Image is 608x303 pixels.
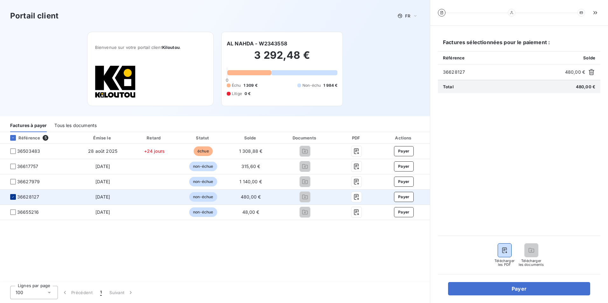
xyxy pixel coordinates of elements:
[189,177,217,186] span: non-échue
[106,286,138,299] button: Suivant
[95,65,136,98] img: Company logo
[494,259,515,266] span: Télécharger les PDF
[229,135,273,141] div: Solde
[95,209,110,215] span: [DATE]
[443,84,454,89] span: Total
[95,179,110,184] span: [DATE]
[379,135,429,141] div: Actions
[17,209,39,215] span: 36655216
[96,286,106,299] button: 1
[519,259,544,266] span: Télécharger les documents
[241,164,260,169] span: 315,60 €
[394,177,414,187] button: Payer
[226,77,228,83] span: 0
[100,289,102,296] span: 1
[131,135,178,141] div: Retard
[443,55,465,60] span: Référence
[189,207,217,217] span: non-échue
[242,209,259,215] span: 48,00 €
[583,55,595,60] span: Solde
[189,192,217,202] span: non-échue
[394,192,414,202] button: Payer
[241,194,261,199] span: 480,00 €
[10,10,59,22] h3: Portail client
[565,69,585,75] span: 480,00 €
[302,83,321,88] span: Non-échu
[10,119,47,132] div: Factures à payer
[54,119,97,132] div: Tous les documents
[245,91,251,97] span: 0 €
[5,135,40,141] div: Référence
[16,289,23,296] span: 100
[443,69,563,75] span: 36628127
[239,148,263,154] span: 1 308,88 €
[244,83,258,88] span: 1 309 €
[162,45,180,50] span: Kiloutou
[232,83,241,88] span: Échu
[189,162,217,171] span: non-échue
[405,13,410,18] span: FR
[95,164,110,169] span: [DATE]
[448,282,590,295] button: Payer
[394,146,414,156] button: Payer
[58,286,96,299] button: Précédent
[394,207,414,217] button: Payer
[337,135,377,141] div: PDF
[144,148,165,154] span: +24 jours
[180,135,226,141] div: Statut
[17,194,39,200] span: 36628127
[77,135,128,141] div: Émise le
[323,83,337,88] span: 1 984 €
[95,45,206,50] span: Bienvenue sur votre portail client .
[194,146,213,156] span: échue
[239,179,262,184] span: 1 140,00 €
[438,38,600,51] h6: Factures sélectionnées pour le paiement :
[43,135,48,141] span: 5
[95,194,110,199] span: [DATE]
[276,135,334,141] div: Documents
[88,148,117,154] span: 28 août 2025
[232,91,242,97] span: Litige
[227,49,337,68] h2: 3 292,48 €
[17,148,40,154] span: 36503483
[17,178,40,185] span: 36627979
[227,40,287,47] h6: AL NAHDA - W2343558
[576,84,595,89] span: 480,00 €
[17,163,38,170] span: 36617757
[394,161,414,172] button: Payer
